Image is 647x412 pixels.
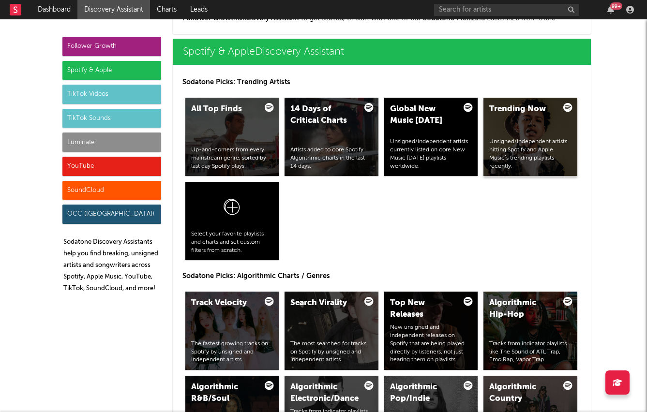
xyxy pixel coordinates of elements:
[434,4,579,16] input: Search for artists
[62,85,161,104] div: TikTok Videos
[62,205,161,224] div: OCC ([GEOGRAPHIC_DATA])
[185,98,279,176] a: All Top FindsUp-and-comers from every mainstream genre, sorted by last day Spotify plays.
[607,6,614,14] button: 99+
[182,270,581,282] p: Sodatone Picks: Algorithmic Charts / Genres
[173,39,591,65] a: Spotify & AppleDiscovery Assistant
[62,157,161,176] div: YouTube
[62,61,161,80] div: Spotify & Apple
[62,37,161,56] div: Follower Growth
[182,15,299,22] a: Follower GrowthDiscovery Assistant
[191,340,273,364] div: The fastest growing tracks on Spotify by unsigned and independent artists.
[191,230,273,254] div: Select your favorite playlists and charts and set custom filters from scratch.
[489,382,555,405] div: Algorithmic Country
[483,292,577,370] a: Algorithmic Hip-HopTracks from indicator playlists like The Sound of ATL Trap, Emo Rap, Vapor Trap
[489,297,555,321] div: Algorithmic Hip-Hop
[290,382,356,405] div: Algorithmic Electronic/Dance
[384,98,478,176] a: Global New Music [DATE]Unsigned/independent artists currently listed on core New Music [DATE] pla...
[390,324,472,364] div: New unsigned and independent releases on Spotify that are being played directly by listeners, not...
[489,340,572,364] div: Tracks from indicator playlists like The Sound of ATL Trap, Emo Rap, Vapor Trap
[191,297,257,309] div: Track Velocity
[191,103,257,115] div: All Top Finds
[390,297,456,321] div: Top New Releases
[390,138,472,170] div: Unsigned/independent artists currently listed on core New Music [DATE] playlists worldwide.
[390,103,456,127] div: Global New Music [DATE]
[290,103,356,127] div: 14 Days of Critical Charts
[290,340,373,364] div: The most searched for tracks on Spotify by unsigned and independent artists.
[483,98,577,176] a: Trending NowUnsigned/independent artists hitting Spotify and Apple Music’s trending playlists rec...
[185,292,279,370] a: Track VelocityThe fastest growing tracks on Spotify by unsigned and independent artists.
[185,182,279,260] a: Select your favorite playlists and charts and set custom filters from scratch.
[182,76,581,88] p: Sodatone Picks: Trending Artists
[384,292,478,370] a: Top New ReleasesNew unsigned and independent releases on Spotify that are being played directly b...
[62,181,161,200] div: SoundCloud
[489,138,572,170] div: Unsigned/independent artists hitting Spotify and Apple Music’s trending playlists recently.
[63,236,161,294] p: Sodatone Discovery Assistants help you find breaking, unsigned artists and songwriters across Spo...
[191,382,257,405] div: Algorithmic R&B/Soul
[390,382,456,405] div: Algorithmic Pop/Indie
[489,103,555,115] div: Trending Now
[285,98,378,176] a: 14 Days of Critical ChartsArtists added to core Spotify Algorithmic charts in the last 14 days.
[285,292,378,370] a: Search ViralityThe most searched for tracks on Spotify by unsigned and independent artists.
[290,146,373,170] div: Artists added to core Spotify Algorithmic charts in the last 14 days.
[62,109,161,128] div: TikTok Sounds
[290,297,356,309] div: Search Virality
[191,146,273,170] div: Up-and-comers from every mainstream genre, sorted by last day Spotify plays.
[423,15,473,22] span: Sodatone Picks
[610,2,622,10] div: 99 +
[62,132,161,152] div: Luminate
